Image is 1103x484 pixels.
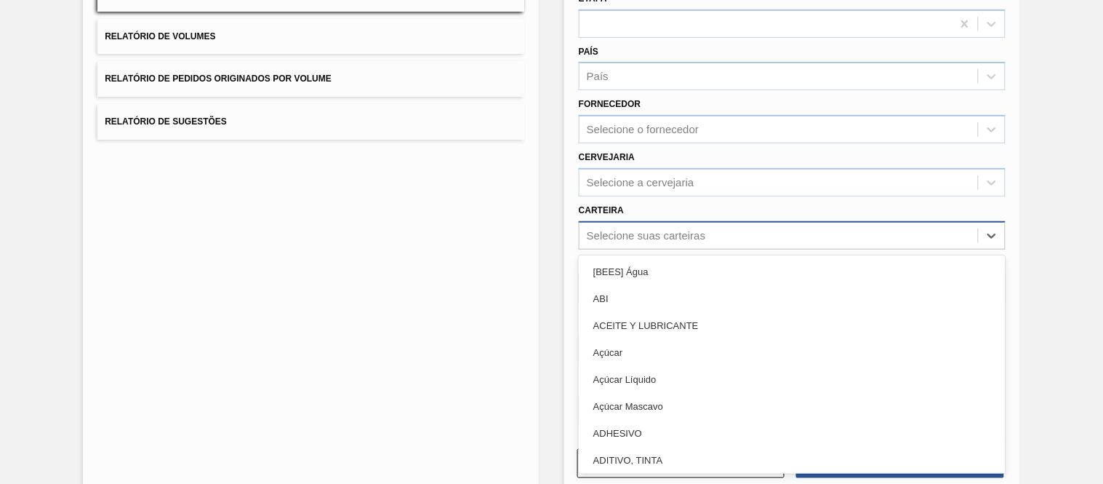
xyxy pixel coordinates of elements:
button: Relatório de Volumes [97,19,524,55]
span: Relatório de Volumes [105,31,215,41]
button: Relatório de Sugestões [97,104,524,140]
div: Selecione suas carteiras [587,229,705,242]
div: [BEES] Água [579,258,1006,285]
label: Cervejaria [579,152,635,162]
span: Relatório de Pedidos Originados por Volume [105,74,332,84]
div: Açúcar Mascavo [579,393,1006,420]
span: Relatório de Sugestões [105,116,227,127]
div: País [587,71,609,83]
div: ACEITE Y LUBRICANTE [579,312,1006,339]
div: ADHESIVO [579,420,1006,447]
label: Fornecedor [579,99,641,109]
button: Relatório de Pedidos Originados por Volume [97,61,524,97]
div: Selecione a cervejaria [587,176,694,189]
div: Selecione o fornecedor [587,124,699,136]
label: País [579,47,598,57]
div: ADITIVO, TINTA [579,447,1006,474]
label: Carteira [579,205,624,215]
div: ABI [579,285,1006,312]
div: Açúcar Líquido [579,366,1006,393]
div: Açúcar [579,339,1006,366]
button: Limpar [577,449,785,478]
